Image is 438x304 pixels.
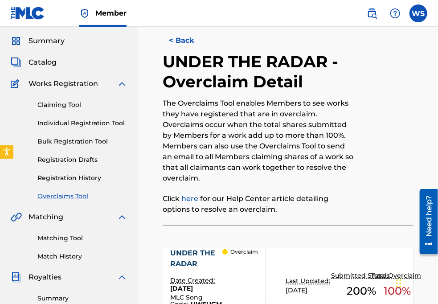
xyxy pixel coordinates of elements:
[11,7,45,20] img: MLC Logo
[332,271,392,280] p: Submitted Shares
[117,272,127,283] img: expand
[409,4,427,22] div: User Menu
[386,4,404,22] div: Help
[181,194,198,203] a: here
[37,119,127,128] a: Individual Registration Tool
[163,52,356,92] h2: UNDER THE RADAR - Overclaim Detail
[29,212,63,222] span: Matching
[384,283,411,299] span: 100 %
[29,36,65,46] span: Summary
[37,252,127,261] a: Match History
[170,248,222,269] div: UNDER THE RADAR
[11,36,21,46] img: Summary
[371,271,423,280] p: Total Overclaim
[37,294,127,303] a: Summary
[170,276,217,285] p: Date Created:
[37,137,127,146] a: Bulk Registration Tool
[11,36,65,46] a: SummarySummary
[37,173,127,183] a: Registration History
[393,261,438,304] iframe: Chat Widget
[163,29,216,52] button: < Back
[37,100,127,110] a: Claiming Tool
[413,185,438,257] iframe: Resource Center
[396,270,401,297] div: Drag
[286,276,333,286] p: Last Updated:
[29,272,61,283] span: Royalties
[163,98,356,184] p: The Overclaims Tool enables Members to see works they have registered that are in overclaim. Over...
[347,283,377,299] span: 200 %
[37,155,127,164] a: Registration Drafts
[11,57,21,68] img: Catalog
[367,8,377,19] img: search
[230,248,258,256] p: Overclaim
[11,272,21,283] img: Royalties
[11,212,22,222] img: Matching
[29,57,57,68] span: Catalog
[11,57,57,68] a: CatalogCatalog
[37,234,127,243] a: Matching Tool
[117,78,127,89] img: expand
[29,78,98,89] span: Works Registration
[286,286,308,294] span: [DATE]
[37,192,127,201] a: Overclaims Tool
[363,4,381,22] a: Public Search
[170,284,193,292] span: [DATE]
[163,193,356,215] p: Click for our Help Center article detailing options to resolve an overclaim.
[390,8,401,19] img: help
[79,8,90,19] img: Top Rightsholder
[11,78,22,89] img: Works Registration
[95,8,127,18] span: Member
[117,212,127,222] img: expand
